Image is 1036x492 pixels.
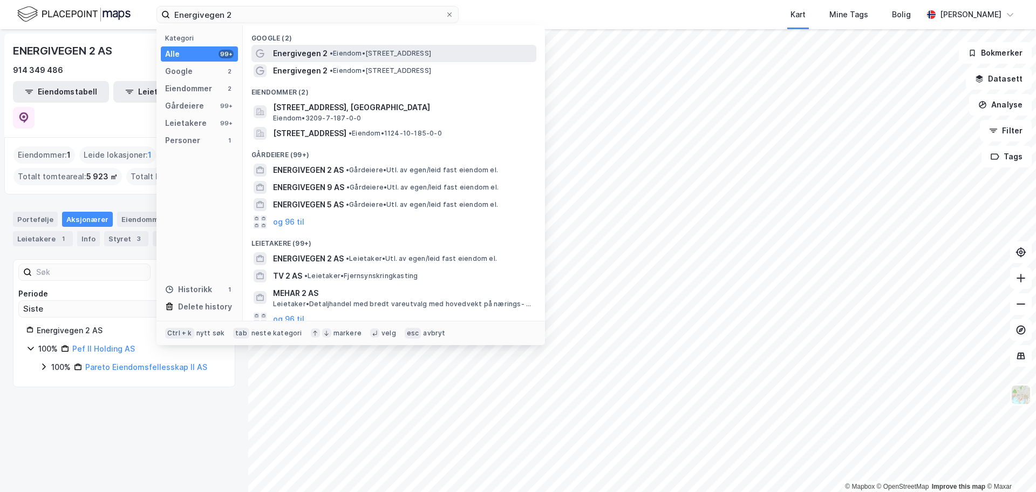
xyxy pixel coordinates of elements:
span: Energivegen 2 [273,47,328,60]
div: Eiendommer [117,212,183,227]
div: Info [77,231,100,246]
div: Mine Tags [829,8,868,21]
span: 1 [67,149,71,161]
iframe: Chat Widget [982,440,1036,492]
span: • [330,66,333,75]
button: Filter [980,120,1032,141]
div: 99+ [219,102,234,110]
button: Analyse [969,94,1032,116]
div: Kategori [165,34,238,42]
div: Bolig [892,8,911,21]
div: 2 [225,67,234,76]
div: 100% [51,361,71,374]
span: Leietaker • Detaljhandel med bredt vareutvalg med hovedvekt på nærings- og nytelsesmidler [273,300,534,308]
div: Gårdeiere [165,99,204,112]
div: Kart [790,8,806,21]
img: Z [1011,385,1031,405]
div: Periode [18,287,230,300]
span: ENERGIVEGEN 9 AS [273,181,344,194]
a: OpenStreetMap [877,483,929,490]
span: ENERGIVEGEN 5 AS [273,198,344,211]
input: Søk [32,264,150,280]
div: 99+ [219,50,234,58]
button: Bokmerker [959,42,1032,64]
div: Totalt byggareal : [126,168,229,185]
span: • [304,272,308,280]
div: Google [165,65,193,78]
div: Portefølje [13,212,58,227]
span: ENERGIVEGEN 2 AS [273,164,344,177]
span: Gårdeiere • Utl. av egen/leid fast eiendom el. [346,200,498,209]
span: Energivegen 2 [273,64,328,77]
div: nytt søk [196,329,225,338]
div: 99+ [219,119,234,127]
div: Ctrl + k [165,328,194,339]
div: 1 [225,285,234,294]
a: Pareto Eiendomsfellesskap II AS [85,362,207,372]
button: Tags [982,146,1032,167]
button: Datasett [966,68,1032,90]
div: Alle [165,48,180,60]
div: esc [405,328,421,339]
div: 3 [133,233,144,244]
div: Leietakere [165,117,207,130]
span: Eiendom • [STREET_ADDRESS] [330,49,431,58]
span: [STREET_ADDRESS] [273,127,346,140]
span: Eiendom • 1124-10-185-0-0 [349,129,442,138]
div: Leide lokasjoner : [79,146,156,164]
div: 100% [38,342,58,355]
div: 1 [225,136,234,145]
span: Eiendom • 3209-7-187-0-0 [273,114,361,123]
input: ClearOpen [19,301,229,317]
div: 2 [225,84,234,93]
span: • [349,129,352,137]
span: MEHAR 2 AS [273,287,532,300]
img: logo.f888ab2527a4732fd821a326f86c7f29.svg [17,5,131,24]
a: Pef II Holding AS [72,344,135,353]
span: Gårdeiere • Utl. av egen/leid fast eiendom el. [346,183,499,192]
div: Personer [165,134,200,147]
a: Improve this map [932,483,985,490]
div: Energivegen 2 AS [37,324,222,337]
div: ENERGIVEGEN 2 AS [13,42,114,59]
div: 914 349 486 [13,64,63,77]
span: 1 [148,149,152,161]
span: Eiendom • [STREET_ADDRESS] [330,66,431,75]
span: • [346,254,349,262]
div: Delete history [178,300,232,313]
span: • [330,49,333,57]
div: Eiendommer : [13,146,75,164]
div: [PERSON_NAME] [940,8,1001,21]
div: tab [233,328,249,339]
input: Søk på adresse, matrikkel, gårdeiere, leietakere eller personer [170,6,445,23]
div: Leietakere (99+) [243,231,545,250]
div: Totalt tomteareal : [13,168,122,185]
span: Leietaker • Fjernsynskringkasting [304,272,418,280]
span: • [346,200,349,208]
span: • [346,183,350,191]
div: 1 [58,233,69,244]
div: Gårdeiere (99+) [243,142,545,161]
div: Eiendommer (2) [243,79,545,99]
div: velg [381,329,396,338]
div: Transaksjoner [153,231,227,246]
div: markere [333,329,362,338]
div: Leietakere [13,231,73,246]
a: Mapbox [845,483,875,490]
div: avbryt [423,329,445,338]
span: TV 2 AS [273,269,302,282]
div: Aksjonærer [62,212,113,227]
span: 5 923 ㎡ [86,170,118,183]
span: Leietaker • Utl. av egen/leid fast eiendom el. [346,254,497,263]
div: Styret [104,231,148,246]
div: Kontrollprogram for chat [982,440,1036,492]
button: Leietakertabell [113,81,209,103]
div: Eiendommer [165,82,212,95]
span: Gårdeiere • Utl. av egen/leid fast eiendom el. [346,166,498,174]
span: • [346,166,349,174]
div: Google (2) [243,25,545,45]
button: Eiendomstabell [13,81,109,103]
div: Historikk [165,283,212,296]
button: og 96 til [273,313,304,326]
span: [STREET_ADDRESS], [GEOGRAPHIC_DATA] [273,101,532,114]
